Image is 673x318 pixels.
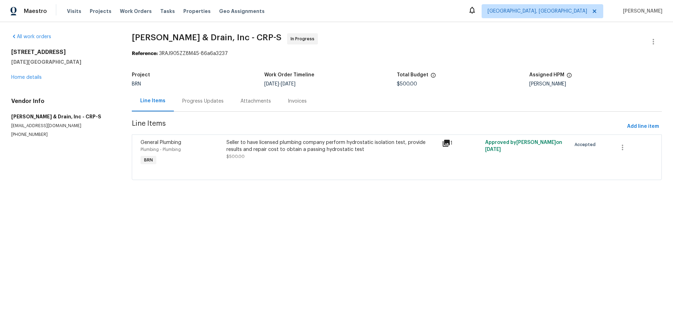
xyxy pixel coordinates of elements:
button: Add line item [624,120,662,133]
b: Reference: [132,51,158,56]
span: BRN [141,157,156,164]
span: - [264,82,295,87]
h5: [PERSON_NAME] & Drain, Inc - CRP-S [11,113,115,120]
span: Tasks [160,9,175,14]
div: Progress Updates [182,98,224,105]
div: 3RAJ905ZZ8M45-86a6a3237 [132,50,662,57]
span: [DATE] [281,82,295,87]
span: Line Items [132,120,624,133]
span: Properties [183,8,211,15]
span: Visits [67,8,81,15]
span: General Plumbing [141,140,181,145]
h4: Vendor Info [11,98,115,105]
span: Plumbing - Plumbing [141,147,181,152]
span: The hpm assigned to this work order. [566,72,572,82]
span: The total cost of line items that have been proposed by Opendoor. This sum includes line items th... [430,72,436,82]
h5: Assigned HPM [529,72,564,77]
span: Add line item [627,122,659,131]
span: Geo Assignments [219,8,265,15]
span: $500.00 [397,82,417,87]
span: In Progress [291,35,317,42]
h2: [STREET_ADDRESS] [11,49,115,56]
span: Accepted [575,141,598,148]
span: [DATE] [264,82,279,87]
div: Seller to have licensed plumbing company perform hydrostatic isolation test, provide results and ... [226,139,437,153]
p: [PHONE_NUMBER] [11,132,115,138]
div: [PERSON_NAME] [529,82,662,87]
span: [PERSON_NAME] & Drain, Inc - CRP-S [132,33,281,42]
p: [EMAIL_ADDRESS][DOMAIN_NAME] [11,123,115,129]
h5: Work Order Timeline [264,72,314,77]
a: Home details [11,75,42,80]
h5: Project [132,72,150,77]
h5: [DATE][GEOGRAPHIC_DATA] [11,58,115,65]
div: Invoices [288,98,307,105]
h5: Total Budget [397,72,428,77]
span: [PERSON_NAME] [620,8,662,15]
div: Attachments [240,98,271,105]
div: 1 [442,139,481,147]
div: Line Items [140,97,165,104]
span: Maestro [24,8,47,15]
span: [GEOGRAPHIC_DATA], [GEOGRAPHIC_DATA] [488,8,587,15]
span: Approved by [PERSON_NAME] on [485,140,562,152]
span: $500.00 [226,154,245,159]
span: Projects [90,8,111,15]
a: All work orders [11,34,51,39]
span: Work Orders [120,8,152,15]
span: BRN [132,82,141,87]
span: [DATE] [485,147,501,152]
